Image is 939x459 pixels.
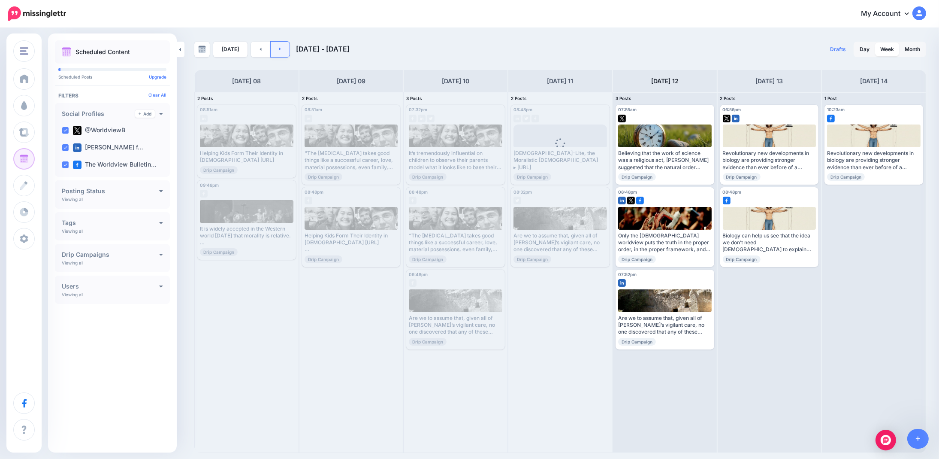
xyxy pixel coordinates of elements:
[200,182,219,188] span: 09:48pm
[852,3,926,24] a: My Account
[135,110,155,118] a: Add
[618,189,637,195] span: 08:48pm
[860,76,888,86] h4: [DATE] 14
[618,272,637,277] span: 07:52pm
[618,150,712,171] div: Believing that the work of science was a religious act, [PERSON_NAME] suggested that the natural ...
[213,42,248,57] a: [DATE]
[513,107,532,112] span: 08:48pm
[409,338,447,346] span: Drip Campaign
[723,189,742,195] span: 08:48pm
[305,232,398,253] div: Helping Kids Form Their Identity in [DEMOGRAPHIC_DATA] [URL] #[DEMOGRAPHIC_DATA] #[DEMOGRAPHIC_DA...
[723,107,741,112] span: 06:56pm
[62,283,159,289] h4: Users
[513,173,551,181] span: Drip Campaign
[305,255,342,263] span: Drip Campaign
[73,161,82,169] img: facebook-square.png
[305,189,323,195] span: 08:48pm
[830,47,846,52] span: Drafts
[513,189,532,195] span: 08:32pm
[723,173,761,181] span: Drip Campaign
[618,338,656,346] span: Drip Campaign
[418,115,426,122] img: linkedin-grey-square.png
[200,248,238,256] span: Drip Campaign
[8,6,66,21] img: Missinglettr
[302,96,318,101] span: 2 Posts
[197,96,213,101] span: 2 Posts
[618,197,626,204] img: linkedin-square.png
[755,76,783,86] h4: [DATE] 13
[62,111,135,117] h4: Social Profiles
[618,232,712,253] div: Only the [DEMOGRAPHIC_DATA] worldview puts the truth in the proper order, in the proper framework...
[305,173,342,181] span: Drip Campaign
[618,315,712,336] div: Are we to assume that, given all of [PERSON_NAME]’s vigilant care, no one discovered that any of ...
[73,143,82,152] img: linkedin-square.png
[305,107,322,112] span: 08:51am
[827,173,865,181] span: Drip Campaign
[723,255,761,263] span: Drip Campaign
[732,115,740,122] img: linkedin-square.png
[62,188,159,194] h4: Posting Status
[723,197,731,204] img: facebook-square.png
[62,220,159,226] h4: Tags
[511,96,527,101] span: 2 Posts
[62,47,71,57] img: calendar.png
[513,255,551,263] span: Drip Campaign
[723,232,816,253] div: Biology can help us see that the idea we don’t need [DEMOGRAPHIC_DATA] to explain anything, so he...
[305,115,312,122] img: linkedin-grey-square.png
[618,255,656,263] span: Drip Campaign
[200,166,238,174] span: Drip Campaign
[409,272,428,277] span: 09:48pm
[876,430,896,450] div: Open Intercom Messenger
[409,150,502,171] div: It’s tremendously influential on children to observe their parents model what it looks like to ba...
[200,107,217,112] span: 08:51am
[148,92,166,97] a: Clear All
[305,150,398,171] div: “The [MEDICAL_DATA] takes good things like a successful career, love, material possessions, even ...
[618,279,626,287] img: linkedin-square.png
[549,138,572,161] div: Loading
[337,76,365,86] h4: [DATE] 09
[636,197,644,204] img: facebook-square.png
[62,197,83,202] p: Viewing all
[58,75,166,79] p: Scheduled Posts
[232,76,261,86] h4: [DATE] 08
[200,190,208,198] img: facebook-grey-square.png
[62,252,159,258] h4: Drip Campaigns
[20,47,28,55] img: menu.png
[720,96,736,101] span: 2 Posts
[522,115,530,122] img: twitter-grey-square.png
[62,228,83,234] p: Viewing all
[409,115,417,122] img: facebook-grey-square.png
[618,173,656,181] span: Drip Campaign
[827,115,835,122] img: facebook-square.png
[73,126,125,135] label: @WorldviewB
[296,45,350,53] span: [DATE] - [DATE]
[73,126,82,135] img: twitter-square.png
[409,197,417,204] img: facebook-grey-square.png
[62,260,83,265] p: Viewing all
[825,42,851,57] a: Drafts
[854,43,875,56] a: Day
[442,76,469,86] h4: [DATE] 10
[409,232,502,253] div: “The [MEDICAL_DATA] takes good things like a successful career, love, material possessions, even ...
[427,115,435,122] img: twitter-grey-square.png
[409,107,427,112] span: 07:32pm
[409,255,447,263] span: Drip Campaign
[531,115,539,122] img: facebook-grey-square.png
[200,225,293,246] div: It is widely accepted in the Western world [DATE] that morality is relative. Read more 👉 [URL] #t...
[824,96,837,101] span: 1 Post
[513,197,521,204] img: twitter-grey-square.png
[827,107,845,112] span: 10:23am
[73,161,157,169] label: The Worldview Bulletin…
[198,46,206,53] img: calendar-grey-darker.png
[616,96,631,101] span: 3 Posts
[200,150,293,164] div: Helping Kids Form Their Identity in [DEMOGRAPHIC_DATA] [URL]
[627,197,635,204] img: twitter-square.png
[875,43,899,56] a: Week
[409,279,417,287] img: facebook-grey-square.png
[149,74,166,79] a: Upgrade
[618,115,626,122] img: twitter-square.png
[513,115,521,122] img: linkedin-grey-square.png
[409,173,447,181] span: Drip Campaign
[651,76,679,86] h4: [DATE] 12
[513,150,607,171] div: [DEMOGRAPHIC_DATA]-Lite, the Moralistic [DEMOGRAPHIC_DATA] ▸ [URL]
